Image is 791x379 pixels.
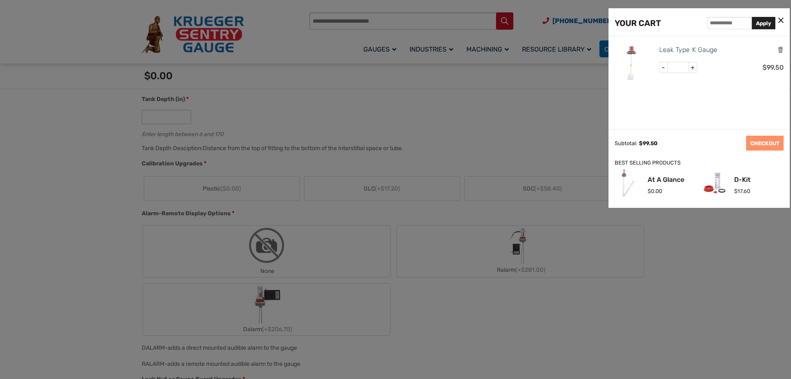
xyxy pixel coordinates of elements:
[615,159,784,167] div: BEST SELLING PRODUCTS
[615,16,661,30] div: YOUR CART
[746,136,784,151] a: CHECKOUT
[639,140,643,146] span: $
[648,188,662,194] span: 0.00
[639,140,658,146] span: 99.50
[615,140,637,146] div: Subtotal:
[615,169,641,196] img: At A Glance
[763,64,767,71] span: $
[615,45,652,82] img: Leak Detection Gauge
[752,17,775,29] button: Apply
[659,45,718,55] a: Leak Type K Gauge
[734,188,750,194] span: 17.60
[777,46,784,54] a: Remove this item
[734,177,751,183] a: D-Kit
[648,188,651,194] span: $
[763,64,784,71] span: 99.50
[688,62,697,73] span: +
[660,62,668,73] span: -
[648,177,684,183] a: At A Glance
[734,188,737,194] span: $
[701,169,728,196] img: D-Kit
